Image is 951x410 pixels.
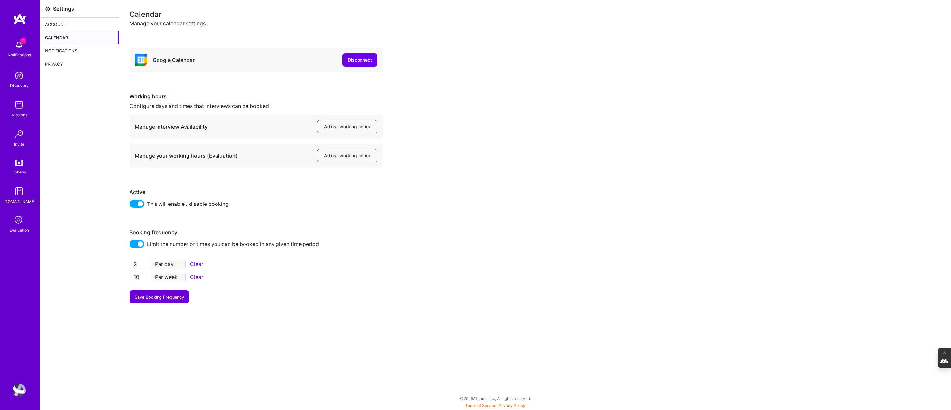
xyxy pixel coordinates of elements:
[135,123,208,130] div: Manage Interview Availability
[45,6,50,12] i: icon Settings
[348,57,372,63] div: Disconnect
[130,20,940,27] div: Manage your calendar settings.
[135,152,238,159] div: Manage your working hours (Evaluation)
[53,5,74,12] div: Settings
[13,38,26,51] img: bell
[40,44,119,57] div: Notifications
[130,229,383,236] div: Booking frequency
[147,200,229,208] span: This will enable / disable booking
[3,198,35,205] div: [DOMAIN_NAME]
[151,259,185,269] div: Per day
[13,185,26,198] img: guide book
[10,82,29,89] div: Discovery
[499,403,525,408] a: Privacy Policy
[13,69,26,82] img: discovery
[130,189,383,196] div: Active
[11,384,27,397] a: User Avatar
[188,259,205,269] button: Clear
[13,128,26,141] img: Invite
[10,227,29,234] div: Evaluation
[8,51,31,58] div: Notifications
[40,390,951,407] div: © 2025 ATeams Inc., All rights reserved.
[465,403,525,408] span: |
[14,141,24,148] div: Invite
[130,103,383,110] div: Configure days and times that interviews can be booked
[40,57,119,71] div: Privacy
[317,149,377,162] button: Adjust working hours
[324,152,370,159] span: Adjust working hours
[465,403,496,408] a: Terms of Service
[13,169,26,175] div: Tokens
[13,214,25,227] i: icon SelectionTeam
[151,272,185,282] div: Per week
[130,11,940,17] div: Calendar
[317,120,377,133] button: Adjust working hours
[20,38,26,44] span: 1
[11,111,27,118] div: Missions
[130,93,383,100] div: Working hours
[342,53,377,67] button: Disconnect
[130,290,189,303] button: Save Booking Frequency
[13,384,26,397] img: User Avatar
[153,57,195,64] div: Google Calendar
[40,18,119,31] div: Account
[147,240,319,248] span: Limit the number of times you can be booked in any given time period
[13,98,26,111] img: teamwork
[324,123,370,130] span: Adjust working hours
[135,54,147,66] i: icon Google
[188,272,205,282] button: Clear
[13,13,26,25] img: logo
[15,160,23,166] img: tokens
[40,31,119,44] div: Calendar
